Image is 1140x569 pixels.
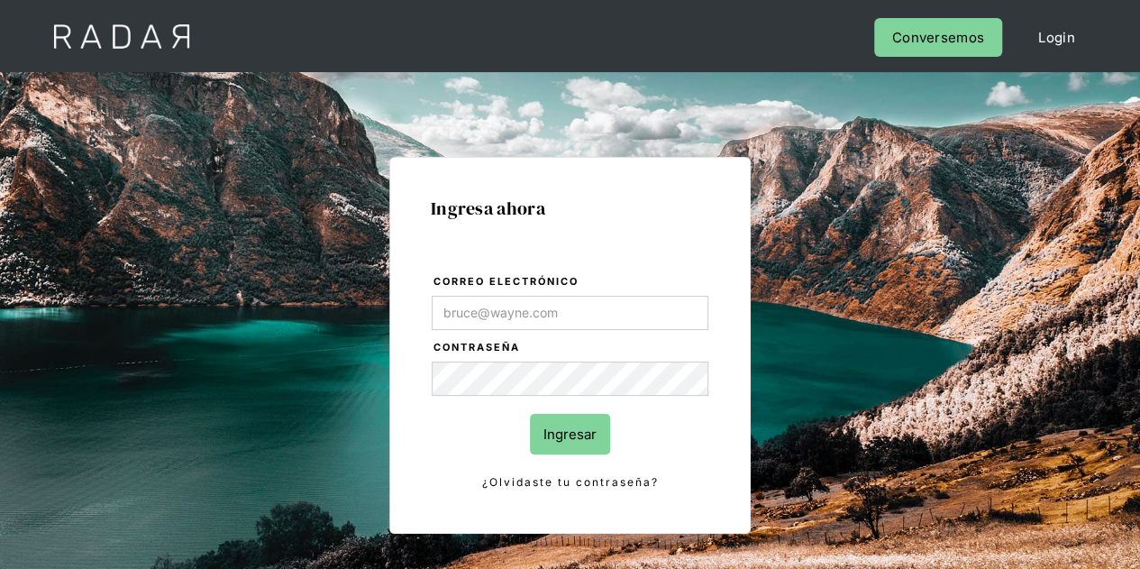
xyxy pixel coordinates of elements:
[874,18,1002,57] a: Conversemos
[530,414,610,454] input: Ingresar
[1020,18,1093,57] a: Login
[432,473,708,492] a: ¿Olvidaste tu contraseña?
[431,198,709,218] h1: Ingresa ahora
[431,272,709,492] form: Login Form
[433,339,708,357] label: Contraseña
[432,296,708,330] input: bruce@wayne.com
[433,273,708,291] label: Correo electrónico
